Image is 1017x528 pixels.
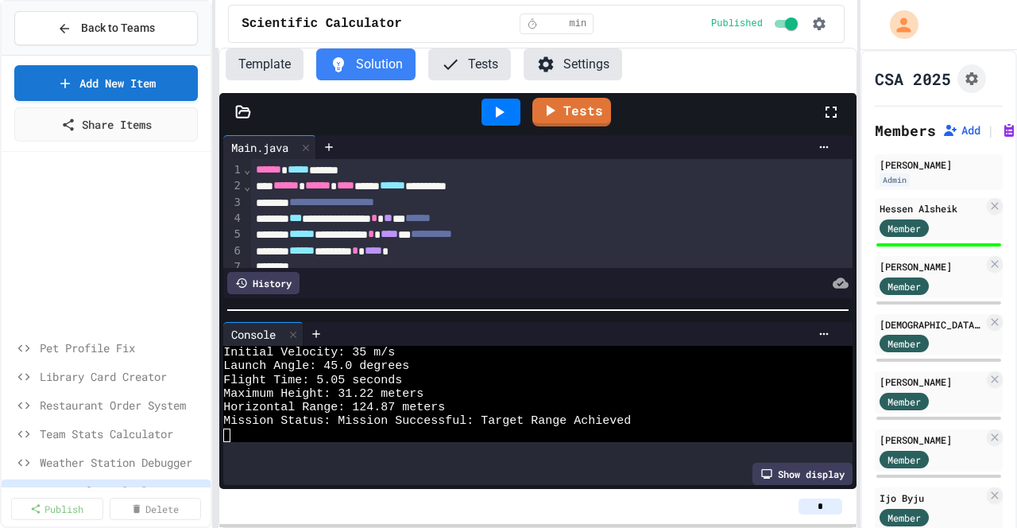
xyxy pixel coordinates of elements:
button: Template [226,49,304,80]
span: Member [887,511,921,525]
div: Main.java [223,139,296,156]
div: 1 [223,162,243,178]
span: Team Stats Calculator [40,425,204,442]
span: Pet Profile Fix [40,340,204,356]
div: Console [223,326,284,343]
div: 3 [223,195,243,211]
span: Mission Status: Mission Successful: Target Range Achieved [223,414,631,428]
div: 4 [223,211,243,227]
span: Member [887,336,921,351]
a: Delete [110,498,202,520]
span: Restaurant Order System [40,397,204,413]
div: Content is published and visible to students [711,14,801,33]
button: Add [942,122,980,138]
button: Back to Teams [14,11,198,45]
a: Tests [532,98,611,126]
div: [PERSON_NAME] [880,433,984,447]
div: [PERSON_NAME] [880,259,984,274]
div: History [227,272,300,294]
span: Back to Teams [81,20,155,37]
div: 6 [223,243,243,259]
button: Assignment Settings [957,64,986,93]
button: Tests [428,49,511,80]
div: My Account [873,6,922,43]
span: Horizontal Range: 124.87 meters [223,401,445,414]
button: Settings [524,49,622,80]
span: Fold line [243,163,251,176]
span: Member [887,221,921,235]
div: Main.java [223,135,316,159]
button: Solution [316,49,416,80]
span: Maximum Height: 31.22 meters [223,387,423,401]
div: [PERSON_NAME] [880,375,984,389]
span: Launch Angle: 45.0 degrees [223,359,409,373]
div: 7 [223,259,243,275]
a: Add New Item [14,65,198,101]
span: Scientific Calculator [242,14,402,33]
div: Admin [880,173,910,187]
span: Scientific Calculator [40,483,204,499]
iframe: chat widget [885,395,1001,463]
div: 2 [223,178,243,194]
span: Published [711,17,763,30]
span: Initial Velocity: 35 m/s [223,346,395,359]
a: Share Items [14,107,198,142]
h2: Members [875,119,936,142]
span: min [570,17,587,30]
div: Show display [752,463,853,485]
iframe: chat widget [950,464,1001,512]
div: Hessen Alsheik [880,201,984,215]
span: Member [887,279,921,293]
span: Library Card Creator [40,368,204,385]
span: Flight Time: 5.05 seconds [223,374,402,387]
a: Publish [11,498,103,520]
div: [PERSON_NAME] [880,157,998,172]
div: Ijo Byju [880,491,984,505]
div: [DEMOGRAPHIC_DATA][PERSON_NAME] [880,317,984,332]
span: Weather Station Debugger [40,454,204,471]
h1: CSA 2025 [875,68,951,90]
span: Fold line [243,180,251,192]
span: | [987,121,995,140]
div: Console [223,322,304,346]
div: 5 [223,227,243,243]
